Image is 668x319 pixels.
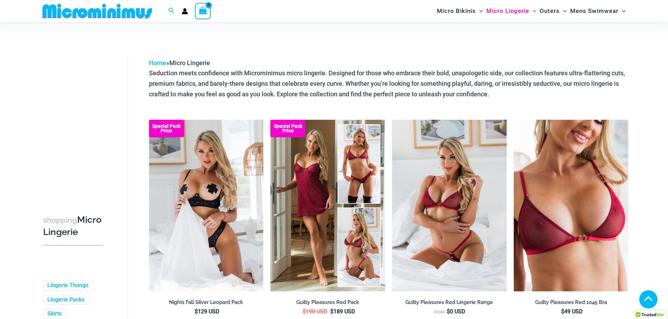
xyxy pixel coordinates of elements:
span: » [149,59,210,67]
a: Search icon link [168,7,175,15]
a: View Shopping Cart, empty [195,3,211,19]
img: Guilty Pleasures Red 1045 Bra 01 [514,120,628,291]
h2: Nights Fall Silver Leopard Pack [149,299,264,306]
b: Special Pack Price [149,124,184,133]
a: Nights Fall Silver Leopard Pack [149,299,264,308]
p: Seduction meets confidence with Microminimus micro lingerie. Designed for those who embrace their... [149,68,628,99]
span: Micro Lingerie [169,59,210,67]
bdi: 0 USD [447,308,465,315]
a: Micro BikinisMenu ToggleMenu Toggle [435,2,485,20]
span: $ [195,308,198,315]
span: $ [330,308,333,315]
a: Mens SwimwearMenu ToggleMenu Toggle [568,2,627,20]
bdi: 198 USD [303,308,327,315]
nav: Site Navigation [434,1,629,21]
a: Guilty Pleasures Red 1045 Bra 01Guilty Pleasures Red 1045 Bra 02Guilty Pleasures Red 1045 Bra 02 [514,120,628,291]
a: Guilty Pleasures Red Lingerie Range [392,299,507,308]
img: Nights Fall Silver Leopard 1036 Bra 6046 Thong 09v2 [149,120,264,291]
a: Nights Fall Silver Leopard 1036 Bra 6046 Thong 09v2 Nights Fall Silver Leopard 1036 Bra 6046 Thon... [149,120,264,291]
bdi: 49 USD [561,308,582,315]
span: shopping [43,216,77,224]
bdi: 129 USD [195,308,219,315]
img: Guilty Pleasures Red 1045 Bra 689 Micro 05 [392,120,507,291]
a: Guilty Pleasures Red 1045 Bra 689 Micro 05Guilty Pleasures Red 1045 Bra 689 Micro 06Guilty Pleasu... [392,120,507,291]
a: Lingerie Packs [47,296,85,304]
a: Guilty Pleasures Red 1045 Bra [514,299,628,308]
span: $ [303,308,306,315]
span: Menu Toggle [529,2,536,20]
span: Mens Swimwear [570,2,619,20]
a: Lingerie Thongs [47,282,88,289]
h2: Guilty Pleasures Red 1045 Bra [514,299,628,306]
span: From: [434,310,445,314]
span: Menu Toggle [560,2,567,20]
a: OutersMenu ToggleMenu Toggle [538,2,568,20]
b: Special Pack Price [270,124,305,133]
h3: Micro Lingerie [43,214,103,238]
span: Outers [540,2,560,20]
bdi: 189 USD [330,308,355,315]
a: Skirts [47,310,62,318]
a: Micro LingerieMenu ToggleMenu Toggle [485,2,538,20]
a: Home [149,59,166,67]
span: Micro Lingerie [486,2,529,20]
span: Menu Toggle [619,2,626,20]
h2: Guilty Pleasures Red Lingerie Range [392,299,507,306]
img: Guilty Pleasures Red Collection Pack F [270,120,385,291]
h2: Guilty Pleasures Red Pack [270,299,385,306]
iframe: TrustedSite Certified [43,52,106,192]
img: MM SHOP LOGO FLAT [40,3,155,19]
a: Guilty Pleasures Red Pack [270,299,385,308]
a: Guilty Pleasures Red Collection Pack F Guilty Pleasures Red Collection Pack BGuilty Pleasures Red... [270,120,385,291]
span: Menu Toggle [476,2,483,20]
a: Account icon link [182,8,188,14]
span: Micro Bikinis [437,2,476,20]
span: $ [561,308,564,315]
span: $ [447,308,450,315]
